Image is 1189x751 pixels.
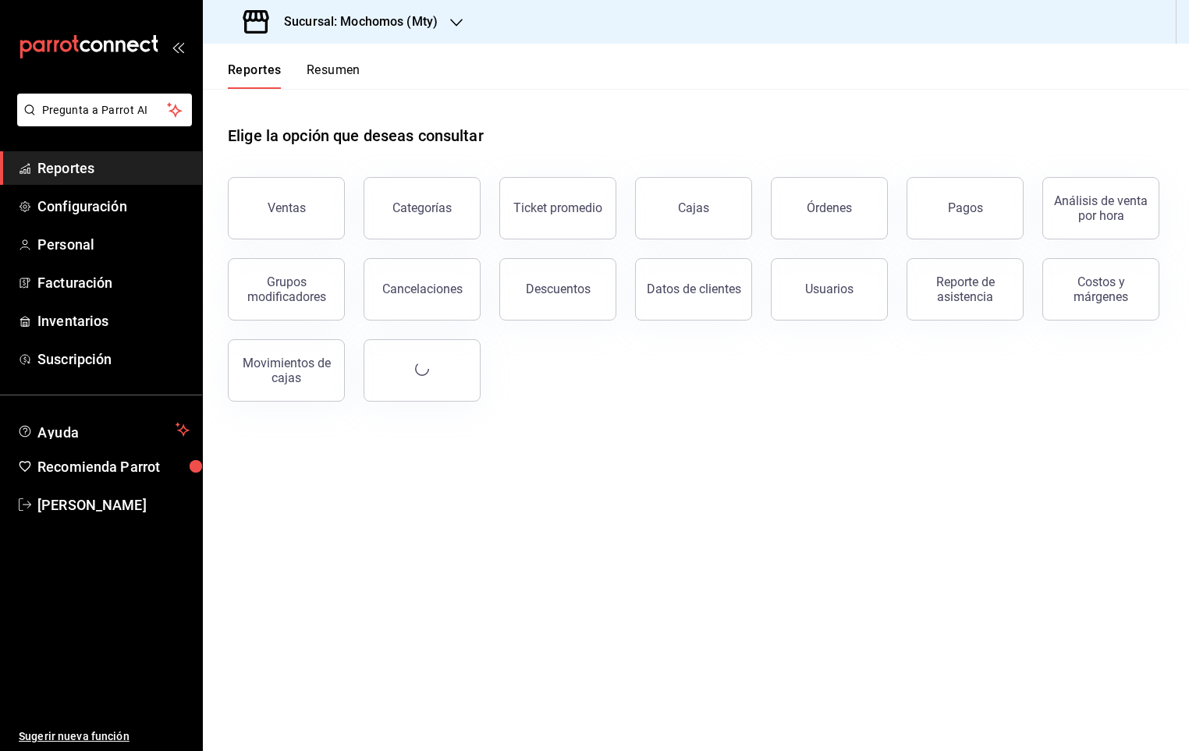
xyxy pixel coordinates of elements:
[807,200,852,215] div: Órdenes
[499,258,616,321] button: Descuentos
[37,494,190,515] span: [PERSON_NAME]
[228,258,345,321] button: Grupos modificadores
[19,728,190,745] span: Sugerir nueva función
[513,200,602,215] div: Ticket promedio
[635,258,752,321] button: Datos de clientes
[37,420,169,439] span: Ayuda
[228,339,345,402] button: Movimientos de cajas
[1042,258,1159,321] button: Costos y márgenes
[37,158,190,179] span: Reportes
[771,177,888,239] button: Órdenes
[805,282,854,296] div: Usuarios
[268,200,306,215] div: Ventas
[499,177,616,239] button: Ticket promedio
[272,12,438,31] h3: Sucursal: Mochomos (Mty)
[238,356,335,385] div: Movimientos de cajas
[392,200,452,215] div: Categorías
[948,200,983,215] div: Pagos
[1042,177,1159,239] button: Análisis de venta por hora
[1052,193,1149,223] div: Análisis de venta por hora
[771,258,888,321] button: Usuarios
[228,62,282,89] button: Reportes
[307,62,360,89] button: Resumen
[37,234,190,255] span: Personal
[1052,275,1149,304] div: Costos y márgenes
[635,177,752,239] button: Cajas
[907,177,1024,239] button: Pagos
[228,62,360,89] div: navigation tabs
[907,258,1024,321] button: Reporte de asistencia
[678,200,709,215] div: Cajas
[228,177,345,239] button: Ventas
[17,94,192,126] button: Pregunta a Parrot AI
[364,177,481,239] button: Categorías
[37,456,190,477] span: Recomienda Parrot
[228,124,484,147] h1: Elige la opción que deseas consultar
[647,282,741,296] div: Datos de clientes
[37,272,190,293] span: Facturación
[526,282,591,296] div: Descuentos
[37,349,190,370] span: Suscripción
[917,275,1013,304] div: Reporte de asistencia
[382,282,463,296] div: Cancelaciones
[172,41,184,53] button: open_drawer_menu
[11,113,192,129] a: Pregunta a Parrot AI
[37,310,190,331] span: Inventarios
[238,275,335,304] div: Grupos modificadores
[364,258,481,321] button: Cancelaciones
[37,196,190,217] span: Configuración
[42,102,168,119] span: Pregunta a Parrot AI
